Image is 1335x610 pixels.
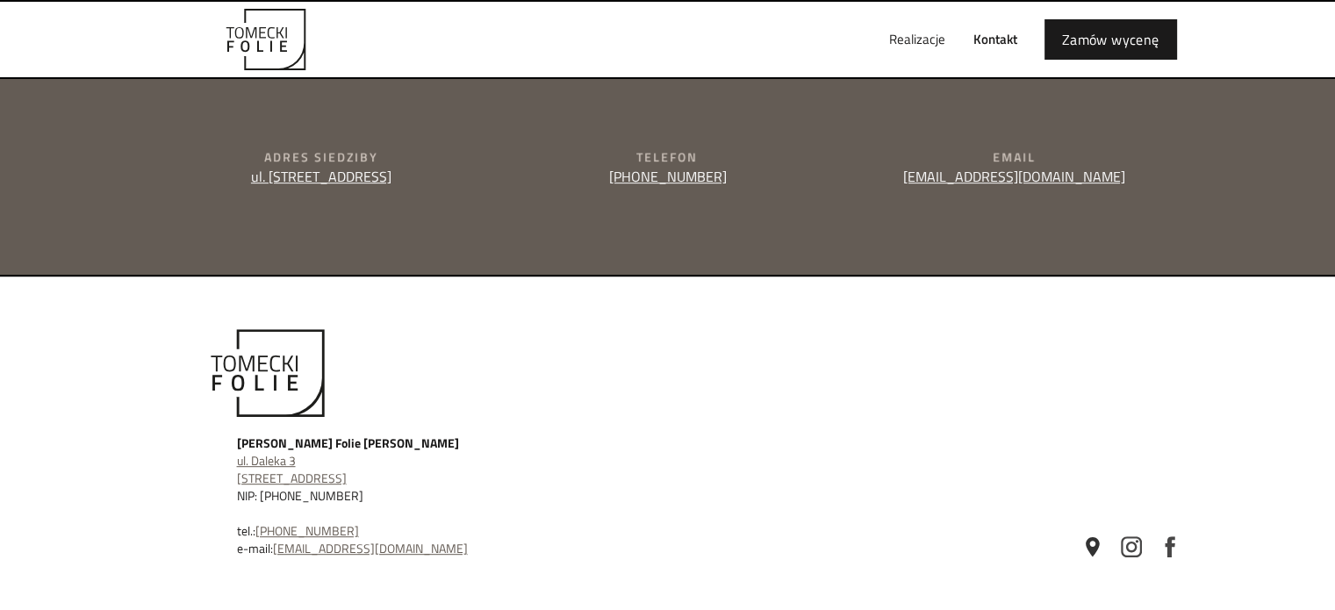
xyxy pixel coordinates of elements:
[255,521,359,540] a: [PHONE_NUMBER]
[959,11,1031,68] a: Kontakt
[237,434,459,452] strong: [PERSON_NAME] Folie [PERSON_NAME]
[155,148,488,166] div: Adres siedziby
[237,451,347,487] a: ul. Daleka 3[STREET_ADDRESS]
[273,539,468,557] a: [EMAIL_ADDRESS][DOMAIN_NAME]
[1044,19,1177,60] a: Zamów wycenę
[848,148,1181,166] div: Email
[251,166,391,187] a: ul. [STREET_ADDRESS]
[237,434,764,557] div: NIP: [PHONE_NUMBER] tel.: e-mail:
[875,11,959,68] a: Realizacje
[501,148,834,166] div: Telefon
[608,166,726,187] a: [PHONE_NUMBER]
[903,166,1125,187] a: [EMAIL_ADDRESS][DOMAIN_NAME]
